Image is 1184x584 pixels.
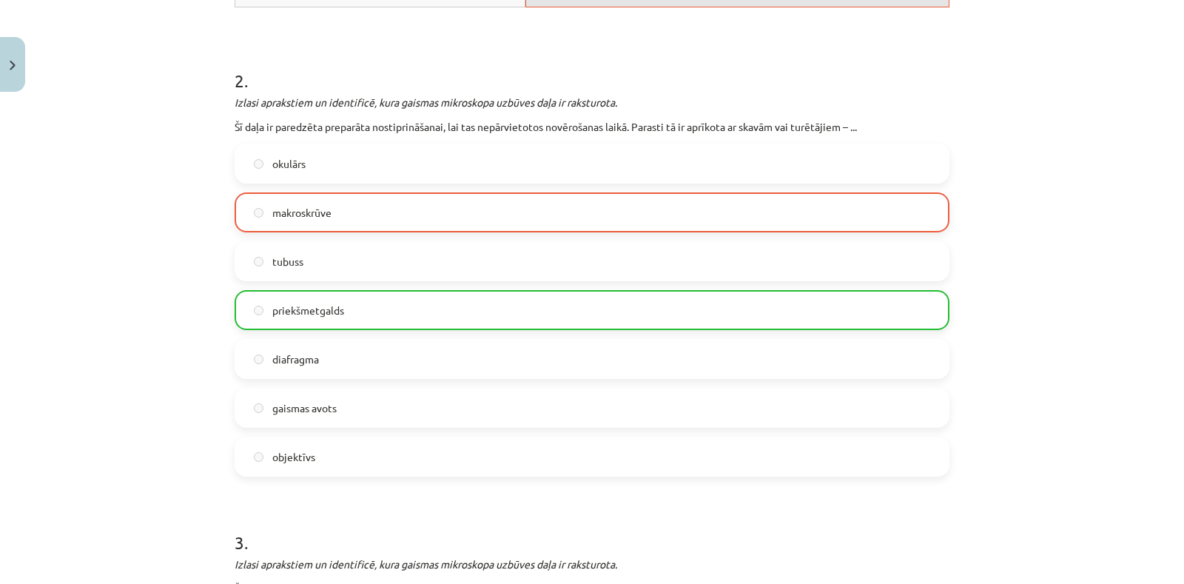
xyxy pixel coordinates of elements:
span: tubuss [272,254,303,269]
span: priekšmetgalds [272,303,344,318]
h1: 3 . [235,506,949,552]
input: priekšmetgalds [254,306,263,315]
span: gaismas avots [272,400,337,416]
span: okulārs [272,156,306,172]
img: icon-close-lesson-0947bae3869378f0d4975bcd49f059093ad1ed9edebbc8119c70593378902aed.svg [10,61,16,70]
em: Izlasi aprakstiem un identificē, kura gaismas mikroskopa uzbūves daļa ir raksturota. [235,95,617,109]
input: diafragma [254,355,263,364]
span: objektīvs [272,449,315,465]
p: Šī daļa ir paredzēta preparāta nostiprināšanai, lai tas nepārvietotos novērošanas laikā. Parasti ... [235,119,949,135]
input: tubuss [254,257,263,266]
em: Izlasi aprakstiem un identificē, kura gaismas mikroskopa uzbūves daļa ir raksturota. [235,557,617,571]
span: diafragma [272,352,319,367]
input: gaismas avots [254,403,263,413]
span: makroskrūve [272,205,332,221]
input: okulārs [254,159,263,169]
h1: 2 . [235,44,949,90]
input: makroskrūve [254,208,263,218]
input: objektīvs [254,452,263,462]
